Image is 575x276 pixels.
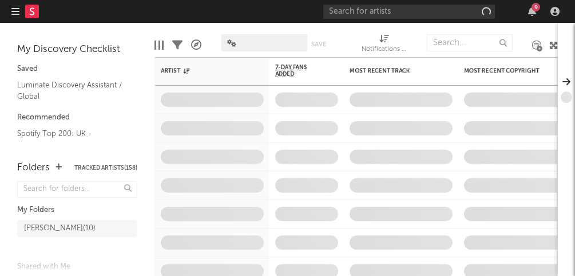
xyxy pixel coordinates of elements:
[350,67,435,74] div: Most Recent Track
[17,111,137,125] div: Recommended
[161,67,247,74] div: Artist
[17,79,126,102] a: Luminate Discovery Assistant / Global
[311,41,326,47] button: Save
[74,165,137,171] button: Tracked Artists(158)
[17,181,137,198] input: Search for folders...
[191,29,201,62] div: A&R Pipeline
[17,127,126,151] a: Spotify Top 200: UK - Excluding Superstars
[24,222,96,235] div: [PERSON_NAME] ( 10 )
[17,43,137,57] div: My Discovery Checklist
[464,67,550,74] div: Most Recent Copyright
[172,29,183,62] div: Filters
[154,29,164,62] div: Edit Columns
[252,65,264,77] button: Filter by Artist
[327,65,338,77] button: Filter by 7-Day Fans Added
[362,43,407,57] div: Notifications (Artist)
[427,34,513,51] input: Search...
[17,220,137,237] a: [PERSON_NAME](10)
[17,161,50,175] div: Folders
[528,7,536,16] button: 9
[532,3,540,11] div: 9
[323,5,495,19] input: Search for artists
[17,203,137,217] div: My Folders
[275,64,321,78] span: 7-Day Fans Added
[441,65,453,77] button: Filter by Most Recent Track
[17,62,137,76] div: Saved
[362,29,407,62] div: Notifications (Artist)
[17,260,137,274] div: Shared with Me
